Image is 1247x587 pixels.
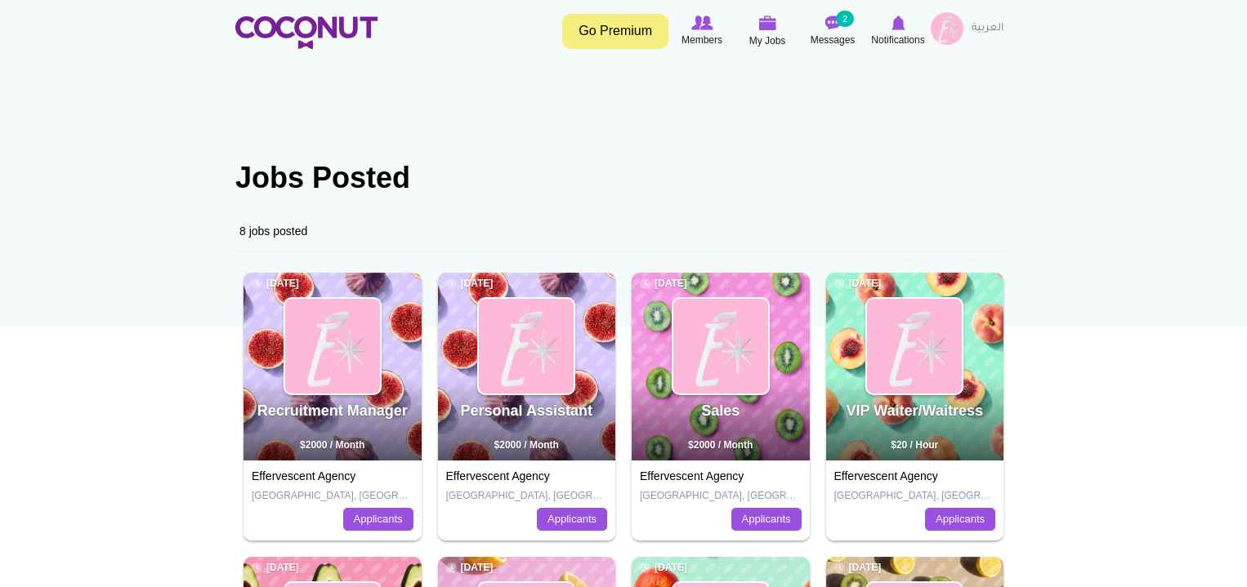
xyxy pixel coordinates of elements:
[235,211,1012,252] div: 8 jobs posted
[562,14,668,49] a: Go Premium
[640,469,744,482] a: Effervescent Agency
[925,508,995,531] a: Applicants
[834,469,938,482] a: Effervescent Agency
[735,12,800,51] a: My Jobs My Jobs
[691,16,713,30] img: Browse Members
[343,508,413,531] a: Applicants
[446,469,550,482] a: Effervescent Agency
[461,402,592,419] a: Personal Assistant
[300,439,364,451] span: $2000 / Month
[640,489,802,503] p: [GEOGRAPHIC_DATA], [GEOGRAPHIC_DATA]
[446,561,494,575] span: [DATE]
[446,277,494,291] span: [DATE]
[867,299,962,394] img: Effervescent Agency
[847,402,983,419] a: VIP Waiter/Waitress
[800,12,865,50] a: Messages Messages 2
[537,508,607,531] a: Applicants
[892,16,905,30] img: Notifications
[235,16,378,49] img: Home
[891,439,938,451] span: $20 / Hour
[865,12,931,50] a: Notifications Notifications
[963,12,1012,45] a: العربية
[669,12,735,50] a: Browse Members Members
[235,162,1012,194] h1: Jobs Posted
[640,277,687,291] span: [DATE]
[811,32,856,48] span: Messages
[834,561,882,575] span: [DATE]
[731,508,802,531] a: Applicants
[688,439,753,451] span: $2000 / Month
[825,16,841,30] img: Messages
[640,561,687,575] span: [DATE]
[479,299,574,394] img: Effervescent Agency
[871,32,924,48] span: Notifications
[834,489,996,503] p: [GEOGRAPHIC_DATA], [GEOGRAPHIC_DATA]
[834,277,882,291] span: [DATE]
[701,402,740,419] a: Sales
[257,402,408,419] a: Recruitment Manager
[252,277,299,291] span: [DATE]
[446,489,608,503] p: [GEOGRAPHIC_DATA], [GEOGRAPHIC_DATA]
[285,299,380,394] img: Effervescent Agency
[673,299,768,394] img: Effervescent Agency
[758,16,776,30] img: My Jobs
[252,489,413,503] p: [GEOGRAPHIC_DATA], [GEOGRAPHIC_DATA]
[749,33,786,49] span: My Jobs
[836,11,854,27] small: 2
[682,32,722,48] span: Members
[494,439,559,451] span: $2000 / Month
[252,469,355,482] a: Effervescent Agency
[252,561,299,575] span: [DATE]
